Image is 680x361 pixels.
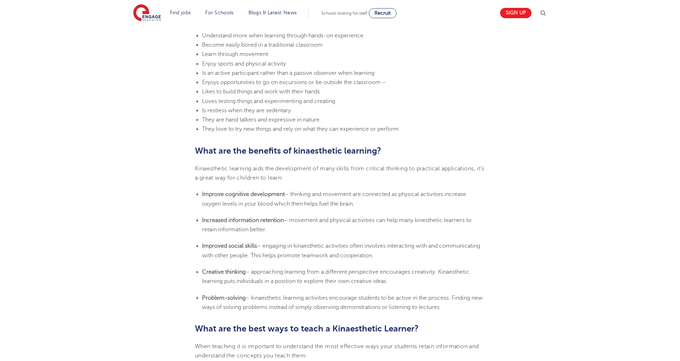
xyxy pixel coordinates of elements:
[205,10,233,15] a: For Schools
[202,217,472,233] span: – movement and physical activities can help many kinesthetic learners to retain information better.
[195,323,485,335] h2: What are the best ways to teach a Kinaesthetic Learner?
[170,10,191,15] a: Find jobs
[202,98,335,104] span: Loves testing things and experimenting and creating
[202,126,399,132] span: They love to try new things and rely on what they can experience or perform
[202,269,469,284] span: – approaching learning from a different perspective encourages creativity. Kinaesthetic learning ...
[500,8,532,18] a: Sign up
[202,51,268,57] span: Learn through movement
[195,343,479,359] span: When teaching it is important to understand the most effective ways your students retain informat...
[248,10,297,15] a: Blogs & Latest News
[195,146,381,156] b: What are the benefits of kinaesthetic learning?
[202,243,257,249] b: Improved social skills
[321,11,367,16] span: Schools looking for staff
[202,107,291,114] span: Is restless when they are sedentary
[374,10,391,16] span: Recruit
[202,70,374,76] span: Is an active participant rather than a passive observer when learning
[202,191,466,207] span: – thinking and movement are connected as physical activities increase oxygen levels in your blood...
[195,165,484,181] span: Kinaesthetic learning aids the development of many skills from critical thinking to practical app...
[202,243,480,258] span: – engaging in kinaesthetic activities often involves interacting with and communicating with othe...
[202,88,320,95] span: Likes to build things and work with their hands
[202,217,284,223] b: Increased information retention
[202,117,321,123] span: They are hand talkers and expressive in nature.
[202,61,286,67] span: Enjoy sports and physical activity
[202,191,285,197] b: Improve cognitive development
[369,8,397,18] a: Recruit
[202,295,246,301] b: Problem-solving
[202,79,386,86] span: Enjoys opportunities to go on excursions or be outside the classroom –
[202,269,246,275] b: Creative thinking
[202,42,323,48] span: Become easily bored in a traditional classroom
[133,4,161,22] img: Engage Education
[202,32,363,39] span: Understand more when learning through hands-on experience
[202,295,483,310] span: – kinaesthetic learning activities encourage students to be active in the process. Finding new wa...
